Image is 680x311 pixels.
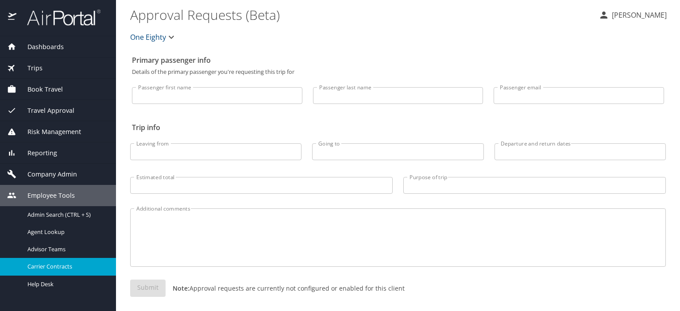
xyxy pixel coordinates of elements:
[27,280,105,288] span: Help Desk
[27,245,105,253] span: Advisor Teams
[595,7,670,23] button: [PERSON_NAME]
[130,1,591,28] h1: Approval Requests (Beta)
[127,28,180,46] button: One Eighty
[27,211,91,219] span: Admin Search (CTRL + S)
[16,148,57,158] span: Reporting
[132,120,664,134] h2: Trip info
[27,262,105,271] span: Carrier Contracts
[16,106,74,115] span: Travel Approval
[173,284,189,292] strong: Note:
[7,210,94,220] a: Admin Search (CTRL + S)
[609,10,667,20] p: [PERSON_NAME]
[132,69,664,75] p: Details of the primary passenger you're requesting this trip for
[16,63,42,73] span: Trips
[16,84,63,94] span: Book Travel
[16,42,64,52] span: Dashboards
[17,9,100,26] img: airportal-logo.png
[27,228,105,236] span: Agent Lookup
[16,169,77,179] span: Company Admin
[166,284,405,293] p: Approval requests are currently not configured or enabled for this client
[8,9,17,26] img: icon-airportal.png
[130,31,166,43] span: One Eighty
[16,127,81,137] span: Risk Management
[16,191,75,200] span: Employee Tools
[132,53,664,67] h2: Primary passenger info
